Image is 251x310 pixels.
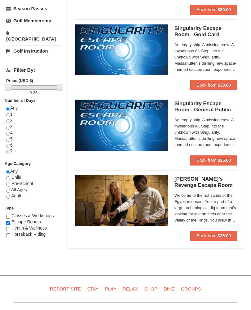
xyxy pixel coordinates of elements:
[190,156,237,166] button: Book from $35.00
[11,213,54,218] span: Classes & Workshops
[161,282,177,296] a: Dine
[11,181,33,186] span: Pre-School
[75,25,168,75] img: 6619913-513-94f1c799.jpg
[6,27,61,45] a: [GEOGRAPHIC_DATA]
[85,282,101,296] a: Stay
[218,234,231,239] strong: $35.00
[196,83,216,88] span: Book from
[11,175,21,180] span: Child
[11,226,47,231] span: Health & Wellness
[29,91,32,95] span: 0
[196,158,216,163] span: Book from
[142,282,160,296] a: Shop
[190,231,237,241] button: Book from $35.00
[6,90,61,96] label: -
[5,98,36,103] strong: Number of Days
[6,3,61,15] a: Season Passes
[196,234,216,239] span: Book from
[102,282,119,296] a: Play
[47,282,83,296] a: Resort Site
[218,83,231,88] strong: $30.00
[11,194,21,199] span: Adult
[5,206,14,211] strong: Type
[6,105,61,161] div: Any 1 2 3 4 5 6 7 +
[75,175,168,226] img: 6619913-405-76dfcace.jpg
[11,220,41,225] span: Escape Rooms
[5,161,31,166] strong: Age Category
[75,100,168,151] img: 6619913-527-a9527fc8.jpg
[218,158,231,163] strong: $35.00
[196,7,216,12] span: Book from
[178,282,204,296] a: Groups
[174,193,237,224] span: Welcome to the hot sands of the Egyptian desert. You're part of a large archeological dig team th...
[6,45,61,57] a: Golf Instruction
[33,91,37,95] span: 35
[120,282,140,296] a: Relax
[6,169,61,205] div: Any
[6,15,61,27] a: Golf Membership
[190,5,237,15] button: Book from $30.00
[174,101,237,113] h5: Singularity Escape Room - General Public
[174,117,237,148] span: An empty ship. A missing crew. A mysterious AI. Step into the unknown with Singularity, Massanutt...
[174,26,237,38] h5: Singularity Escape Room - Gold Card
[174,176,237,189] h5: [PERSON_NAME]’s Revenge Escape Room
[174,42,237,73] span: An empty ship. A missing crew. A mysterious AI. Step into the unknown with Singularity, Massanutt...
[6,68,61,73] h4: Filter By:
[190,80,237,90] button: Book from $30.00
[218,7,231,12] strong: $30.00
[11,187,27,192] span: All Ages
[11,232,46,237] span: Horseback Riding
[6,79,33,83] strong: Price: (USD $)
